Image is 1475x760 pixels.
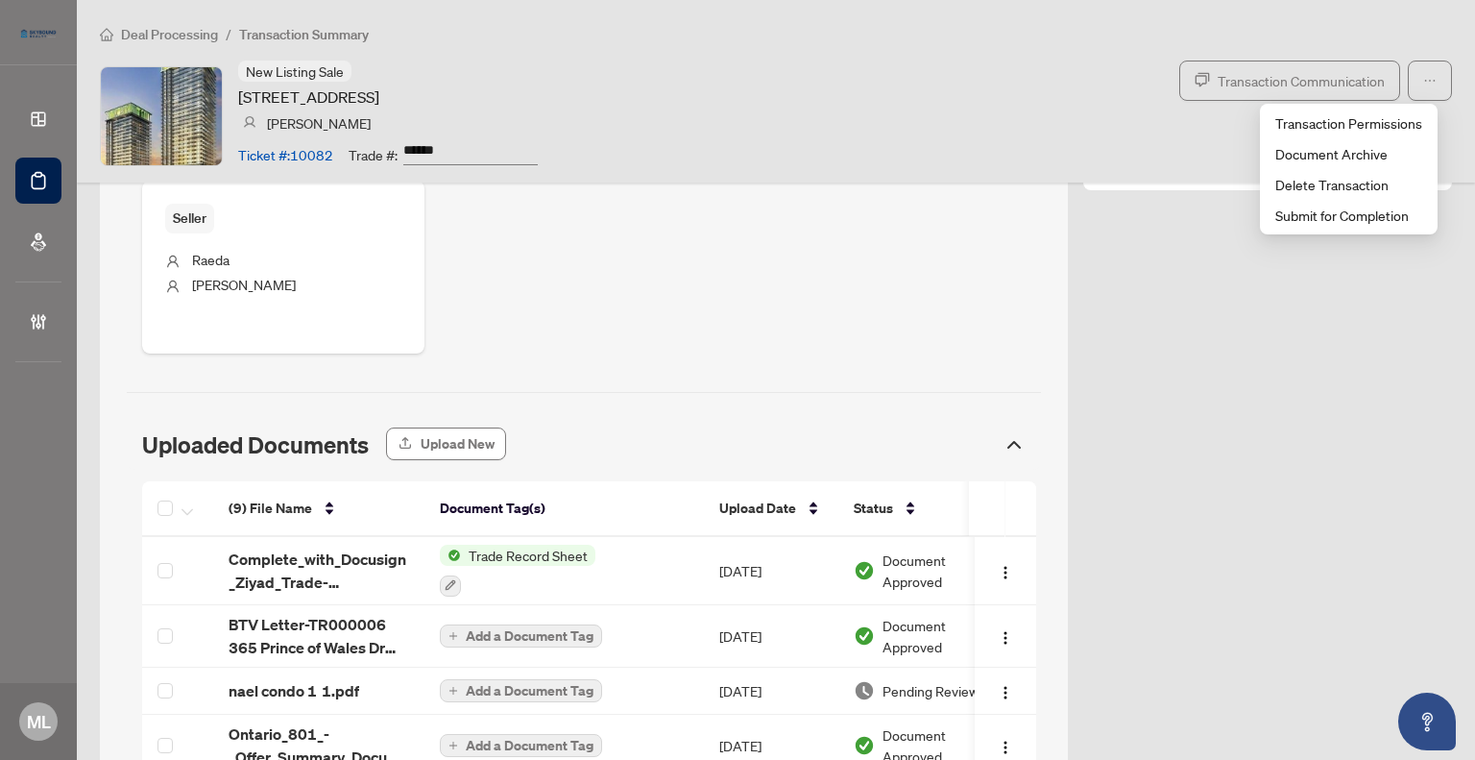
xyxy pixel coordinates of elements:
[440,545,595,597] button: Status IconTrade Record Sheet
[165,204,214,233] span: Seller
[990,675,1021,706] button: Logo
[1275,143,1422,164] span: Document Archive
[192,276,296,293] span: [PERSON_NAME]
[1179,61,1400,101] button: Transaction Communication
[704,605,838,668] td: [DATE]
[1218,70,1385,92] span: Transaction Communication
[1275,205,1422,226] span: Submit for Completion
[854,560,875,581] img: Document Status
[838,481,1002,537] th: Status
[229,548,409,594] span: Complete_with_Docusign_Ziyad_Trade-TR000006_.pdf
[27,708,51,735] span: ML
[704,481,838,537] th: Upload Date
[448,741,458,750] span: plus
[998,630,1013,646] img: Logo
[719,498,796,519] span: Upload Date
[424,481,704,537] th: Document Tag(s)
[213,481,424,537] th: (9) File Name
[883,550,986,592] span: Document Approved
[238,144,333,165] article: Ticket #: 10082
[238,86,379,109] article: [STREET_ADDRESS]
[854,498,893,519] span: Status
[440,679,602,702] button: Add a Document Tag
[1398,693,1456,750] button: Open asap
[386,428,506,460] button: Upload New
[998,685,1013,700] img: Logo
[704,537,838,605] td: [DATE]
[229,498,312,519] span: (9) File Name
[101,67,222,165] img: IMG-W12348657_1.jpg
[440,625,602,648] button: Add a Document Tag
[998,740,1013,755] img: Logo
[1275,174,1422,195] span: Delete Transaction
[883,680,979,701] span: Pending Review
[440,734,602,757] button: Add a Document Tag
[192,251,230,268] span: Raeda
[100,28,113,41] span: home
[246,62,344,80] span: New Listing Sale
[239,26,369,43] span: Transaction Summary
[466,739,593,752] span: Add a Document Tag
[461,545,595,566] span: Trade Record Sheet
[226,23,231,45] li: /
[854,680,875,701] img: Document Status
[1275,112,1422,134] span: Transaction Permissions
[448,686,458,696] span: plus
[229,679,359,702] span: nael condo 1 1.pdf
[440,545,461,566] img: Status Icon
[854,735,875,756] img: Document Status
[990,621,1021,651] button: Logo
[883,615,986,657] span: Document Approved
[440,678,602,703] button: Add a Document Tag
[998,565,1013,580] img: Logo
[121,26,218,43] span: Deal Processing
[440,733,602,758] button: Add a Document Tag
[142,430,369,459] span: Uploaded Documents
[990,555,1021,586] button: Logo
[466,629,593,643] span: Add a Document Tag
[440,624,602,649] button: Add a Document Tag
[243,116,256,130] img: svg%3e
[15,24,61,43] img: logo
[704,668,838,715] td: [DATE]
[421,429,495,459] span: Upload New
[127,420,1041,470] div: Uploaded Documents
[229,613,409,659] span: BTV Letter-TR000006 365 Prince of Wales Dr 1211.pdf
[466,684,593,698] span: Add a Document Tag
[1423,74,1437,87] span: ellipsis
[349,144,398,165] article: Trade #:
[448,631,458,641] span: plus
[854,625,875,647] img: Document Status
[267,112,371,134] article: [PERSON_NAME]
